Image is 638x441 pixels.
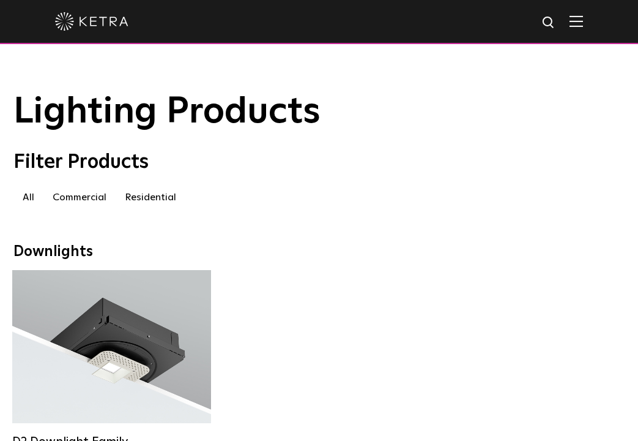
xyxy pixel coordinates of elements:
img: ketra-logo-2019-white [55,12,128,31]
label: All [13,186,43,208]
span: Lighting Products [13,94,321,130]
label: Residential [116,186,185,208]
div: Downlights [13,243,625,261]
label: Commercial [43,186,116,208]
img: search icon [541,15,557,31]
div: Filter Products [13,151,625,174]
a: D2 Downlight Family Lumen Output:1200Colors:White / Black / Gloss Black / Silver / Bronze / Silve... [12,270,211,431]
img: Hamburger%20Nav.svg [569,15,583,27]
